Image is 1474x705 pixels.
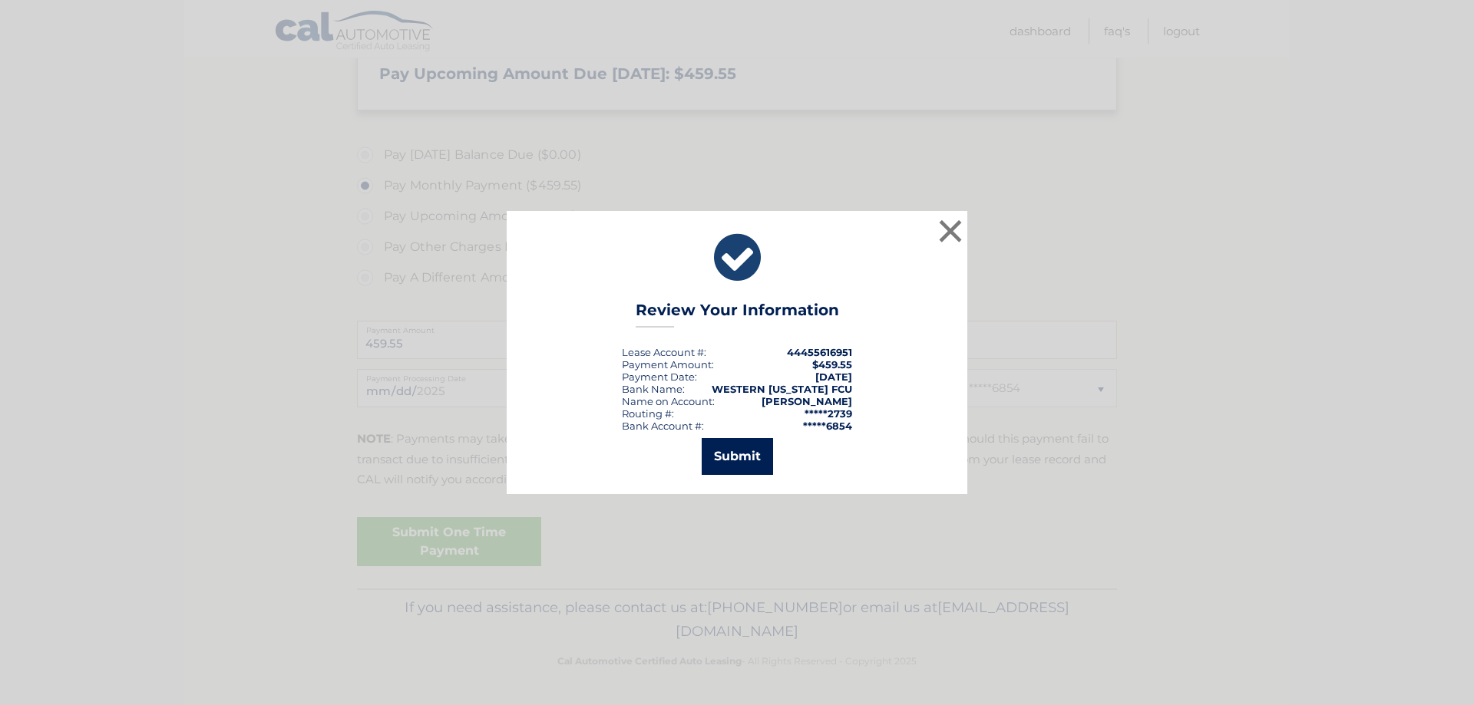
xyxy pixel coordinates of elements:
strong: [PERSON_NAME] [762,395,852,407]
div: Routing #: [622,407,674,420]
button: × [935,216,966,246]
span: [DATE] [815,371,852,383]
div: Bank Account #: [622,420,704,432]
h3: Review Your Information [636,301,839,328]
span: Payment Date [622,371,695,383]
div: : [622,371,697,383]
button: Submit [702,438,773,475]
strong: WESTERN [US_STATE] FCU [712,383,852,395]
div: Name on Account: [622,395,715,407]
div: Lease Account #: [622,346,706,358]
span: $459.55 [812,358,852,371]
strong: 44455616951 [787,346,852,358]
div: Payment Amount: [622,358,714,371]
div: Bank Name: [622,383,685,395]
